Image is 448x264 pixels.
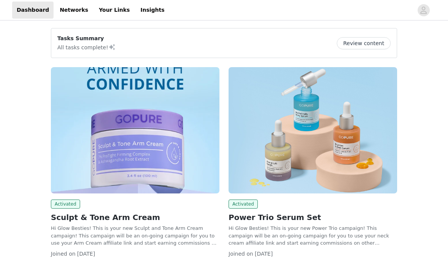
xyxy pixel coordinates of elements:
[229,212,397,223] h2: Power Trio Serum Set
[51,251,76,257] span: Joined on
[51,225,219,247] p: Hi Glow Besties! This is your new Sculpt and Tone Arm Cream campaign! This campaign will be an on...
[229,251,253,257] span: Joined on
[420,4,427,16] div: avatar
[55,2,93,19] a: Networks
[94,2,134,19] a: Your Links
[136,2,169,19] a: Insights
[77,251,95,257] span: [DATE]
[229,67,397,193] img: GoPure Beauty
[51,212,219,223] h2: Sculpt & Tone Arm Cream
[337,37,391,49] button: Review content
[229,225,397,247] p: Hi Glow Besties! This is your new Power Trio campaign! This campaign will be an on-going campaign...
[57,35,116,42] p: Tasks Summary
[255,251,273,257] span: [DATE]
[229,200,258,209] span: Activated
[57,42,116,52] p: All tasks complete!
[51,67,219,193] img: GoPure Beauty
[12,2,54,19] a: Dashboard
[51,200,80,209] span: Activated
